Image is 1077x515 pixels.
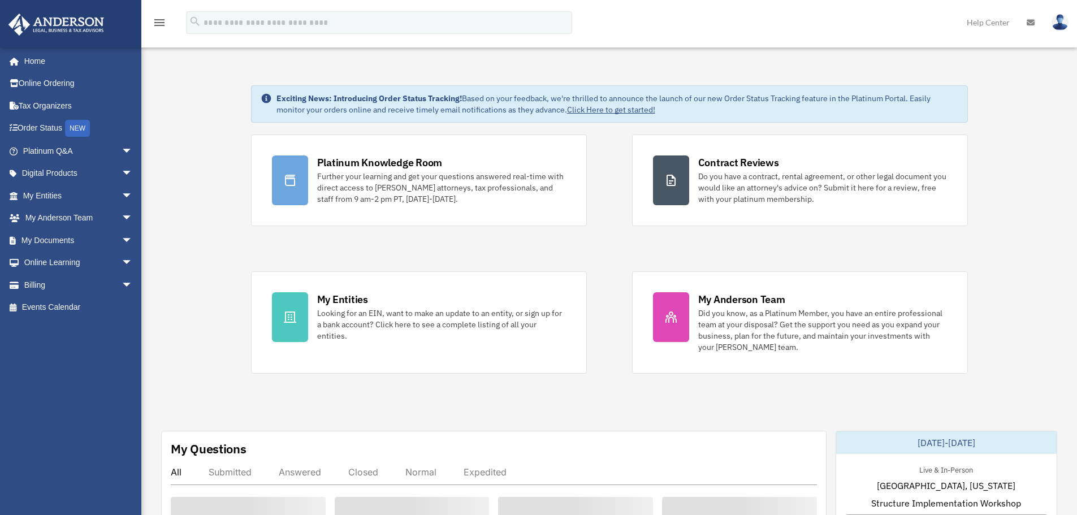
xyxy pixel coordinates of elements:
div: Contract Reviews [698,155,779,170]
span: [GEOGRAPHIC_DATA], [US_STATE] [877,479,1015,492]
strong: Exciting News: Introducing Order Status Tracking! [276,93,462,103]
a: My Documentsarrow_drop_down [8,229,150,252]
span: arrow_drop_down [122,184,144,207]
a: My Entities Looking for an EIN, want to make an update to an entity, or sign up for a bank accoun... [251,271,587,374]
a: Platinum Knowledge Room Further your learning and get your questions answered real-time with dire... [251,135,587,226]
span: arrow_drop_down [122,252,144,275]
i: menu [153,16,166,29]
a: Digital Productsarrow_drop_down [8,162,150,185]
img: User Pic [1052,14,1069,31]
span: arrow_drop_down [122,162,144,185]
div: My Anderson Team [698,292,785,306]
span: arrow_drop_down [122,140,144,163]
div: [DATE]-[DATE] [836,431,1057,454]
a: Events Calendar [8,296,150,319]
a: Platinum Q&Aarrow_drop_down [8,140,150,162]
a: My Anderson Team Did you know, as a Platinum Member, you have an entire professional team at your... [632,271,968,374]
div: Expedited [464,466,507,478]
a: menu [153,20,166,29]
a: My Anderson Teamarrow_drop_down [8,207,150,230]
a: Online Learningarrow_drop_down [8,252,150,274]
div: My Questions [171,440,246,457]
div: NEW [65,120,90,137]
div: Submitted [209,466,252,478]
div: Normal [405,466,436,478]
a: Click Here to get started! [567,105,655,115]
div: Platinum Knowledge Room [317,155,443,170]
i: search [189,15,201,28]
a: My Entitiesarrow_drop_down [8,184,150,207]
div: Answered [279,466,321,478]
span: arrow_drop_down [122,207,144,230]
div: Based on your feedback, we're thrilled to announce the launch of our new Order Status Tracking fe... [276,93,958,115]
a: Billingarrow_drop_down [8,274,150,296]
div: Further your learning and get your questions answered real-time with direct access to [PERSON_NAM... [317,171,566,205]
div: Live & In-Person [910,463,982,475]
div: All [171,466,181,478]
span: Structure Implementation Workshop [871,496,1021,510]
div: Do you have a contract, rental agreement, or other legal document you would like an attorney's ad... [698,171,947,205]
div: My Entities [317,292,368,306]
a: Home [8,50,144,72]
span: arrow_drop_down [122,274,144,297]
a: Online Ordering [8,72,150,95]
div: Did you know, as a Platinum Member, you have an entire professional team at your disposal? Get th... [698,308,947,353]
a: Tax Organizers [8,94,150,117]
div: Closed [348,466,378,478]
div: Looking for an EIN, want to make an update to an entity, or sign up for a bank account? Click her... [317,308,566,341]
span: arrow_drop_down [122,229,144,252]
a: Contract Reviews Do you have a contract, rental agreement, or other legal document you would like... [632,135,968,226]
img: Anderson Advisors Platinum Portal [5,14,107,36]
a: Order StatusNEW [8,117,150,140]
